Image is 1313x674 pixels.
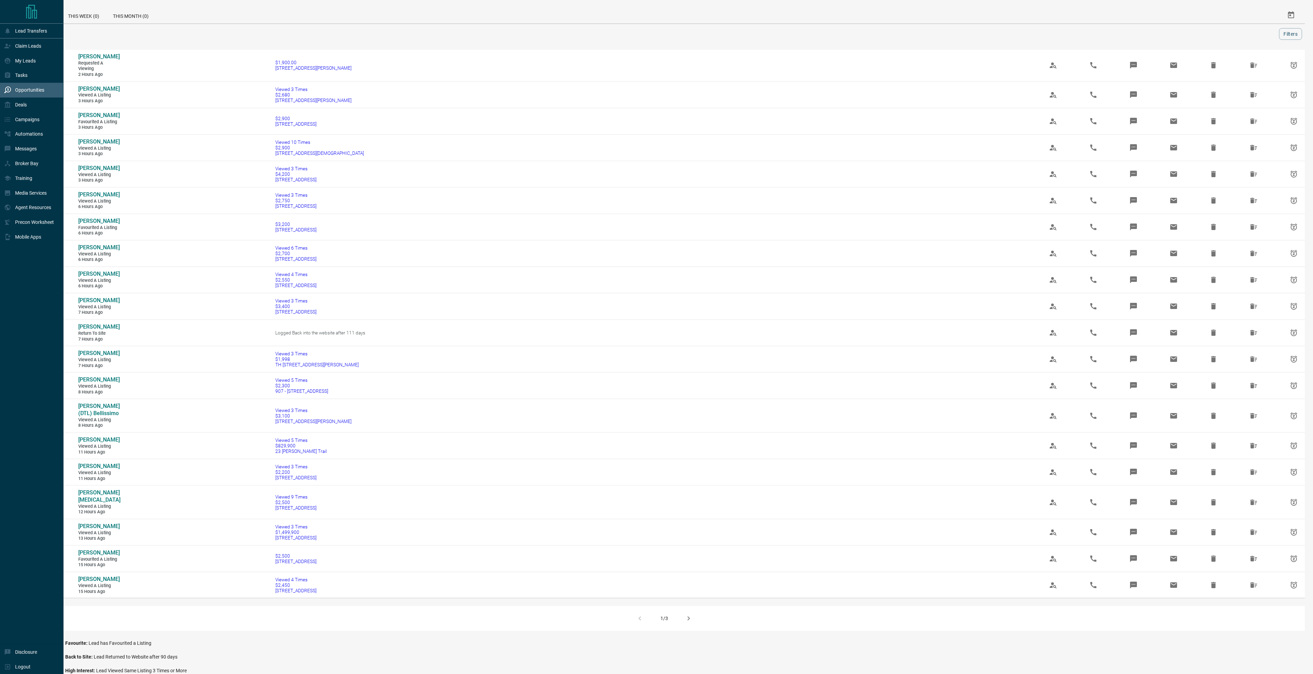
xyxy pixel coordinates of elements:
span: Call [1085,192,1102,209]
span: Message [1125,324,1142,341]
span: Call [1085,550,1102,567]
span: $2,900 [275,145,364,150]
span: Viewed 9 Times [275,494,316,500]
span: View Profile [1045,298,1061,315]
span: Hide [1205,577,1222,593]
span: Snooze [1286,408,1302,424]
a: Viewed 4 Times$2,450[STREET_ADDRESS] [275,577,316,593]
span: Favourited a Listing [78,225,119,231]
span: Email [1165,351,1182,367]
a: $1,900.00[STREET_ADDRESS][PERSON_NAME] [275,60,352,71]
a: [PERSON_NAME] [78,297,119,304]
span: Email [1165,139,1182,156]
span: Call [1085,139,1102,156]
span: [PERSON_NAME] [78,165,120,171]
a: Viewed 3 Times$2,680[STREET_ADDRESS][PERSON_NAME] [275,87,352,103]
span: Snooze [1286,166,1302,182]
span: [PERSON_NAME] [78,463,120,469]
span: Viewed a Listing [78,417,119,423]
span: Hide [1205,113,1222,129]
a: Viewed 6 Times$2,700[STREET_ADDRESS] [275,245,316,262]
span: 8 hours ago [78,389,119,395]
span: $2,680 [275,92,352,98]
span: View Profile [1045,166,1061,182]
span: Snooze [1286,577,1302,593]
span: Hide All from Anneliese Kenkel [1245,113,1262,129]
span: [STREET_ADDRESS] [275,475,316,480]
span: Viewed 5 Times [275,377,328,383]
span: Call [1085,298,1102,315]
span: Snooze [1286,192,1302,209]
span: 6 hours ago [78,204,119,210]
span: Viewed a Listing [78,304,119,310]
span: Hide All from Austin Leung [1245,577,1262,593]
span: 2 hours ago [78,72,119,78]
span: 12 hours ago [78,509,119,515]
span: Viewed a Listing [78,172,119,178]
span: [STREET_ADDRESS][PERSON_NAME] [275,419,352,424]
a: [PERSON_NAME] (DTL) Bellissimo [78,403,119,417]
span: Hide All from Amar Aziz [1245,377,1262,394]
span: $2,500 [275,553,316,559]
span: Email [1165,524,1182,540]
span: Hide [1205,298,1222,315]
span: [STREET_ADDRESS] [275,535,316,540]
span: Message [1125,408,1142,424]
span: Viewed a Listing [78,357,119,363]
span: Hide [1205,219,1222,235]
span: View Profile [1045,437,1061,454]
span: 7 hours ago [78,310,119,316]
button: Filters [1279,28,1302,40]
span: Call [1085,377,1102,394]
span: [STREET_ADDRESS][DEMOGRAPHIC_DATA] [275,150,364,156]
span: View Profile [1045,113,1061,129]
span: [STREET_ADDRESS] [275,203,316,209]
span: Call [1085,219,1102,235]
span: Lead has Favourited a Listing [89,640,151,646]
span: Hide [1205,192,1222,209]
span: $829,900 [275,443,327,448]
span: Hide All from Yuliia Muzyka [1245,351,1262,367]
span: [PERSON_NAME] [78,271,120,277]
span: Viewed 3 Times [275,408,352,413]
span: Hide [1205,351,1222,367]
span: Snooze [1286,57,1302,73]
a: Viewed 3 Times$1,998TH [STREET_ADDRESS][PERSON_NAME] [275,351,359,367]
span: Hide All from Amar Aziz [1245,166,1262,182]
span: Message [1125,577,1142,593]
span: Hide [1205,139,1222,156]
span: Hide All from Bashorun Folashade [1245,245,1262,262]
span: Viewed 4 Times [275,272,316,277]
span: [PERSON_NAME] [78,323,120,330]
span: Message [1125,113,1142,129]
span: $2,550 [275,277,316,283]
span: Hide [1205,87,1222,103]
span: Hide [1205,377,1222,394]
span: Snooze [1286,113,1302,129]
span: [PERSON_NAME] [78,85,120,92]
span: Hide All from Leila V [1245,139,1262,156]
span: Favourited a Listing [78,119,119,125]
span: Call [1085,577,1102,593]
a: [PERSON_NAME] [78,436,119,444]
span: Email [1165,550,1182,567]
a: Viewed 3 Times$2,750[STREET_ADDRESS] [275,192,316,209]
span: [PERSON_NAME][MEDICAL_DATA] [78,489,120,503]
button: Select Date Range [1283,7,1299,23]
span: Call [1085,351,1102,367]
span: Hide [1205,324,1222,341]
span: TH [STREET_ADDRESS][PERSON_NAME] [275,362,359,367]
span: [STREET_ADDRESS][PERSON_NAME] [275,65,352,71]
span: [PERSON_NAME] [78,576,120,582]
a: Viewed 9 Times$2,500[STREET_ADDRESS] [275,494,316,511]
span: [STREET_ADDRESS] [275,588,316,593]
span: Snooze [1286,464,1302,480]
span: $2,450 [275,582,316,588]
span: Hide [1205,494,1222,511]
a: [PERSON_NAME] [78,463,119,470]
span: Viewed 5 Times [275,437,327,443]
span: Snooze [1286,219,1302,235]
span: 3 hours ago [78,151,119,157]
span: 3 hours ago [78,125,119,130]
span: 6 hours ago [78,283,119,289]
